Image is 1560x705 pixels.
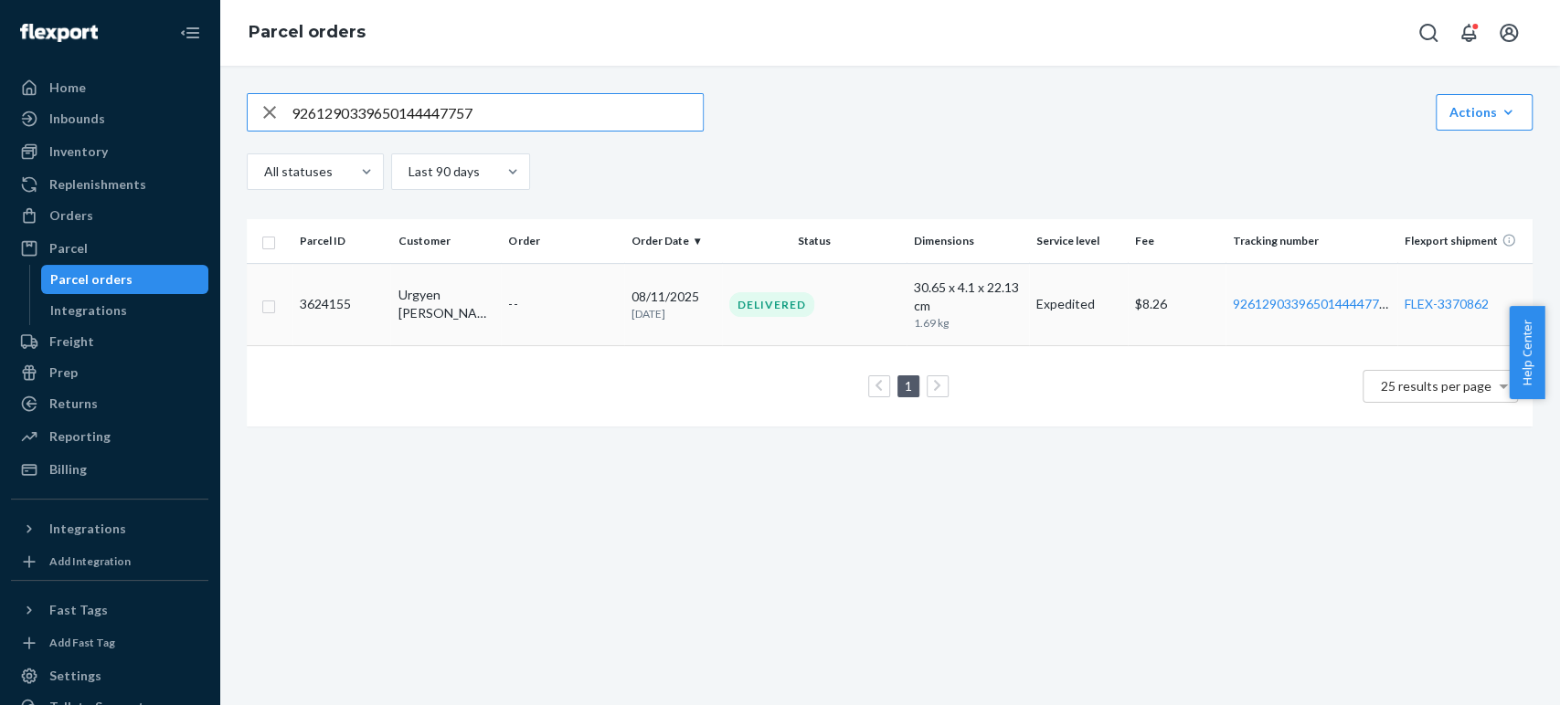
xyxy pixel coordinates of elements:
th: Dimensions [907,219,1029,263]
div: Delivered [729,292,814,317]
a: Inbounds [11,104,208,133]
p: 3624155 [300,295,383,313]
input: Last 90 days [407,163,409,181]
div: Add Integration [49,553,131,569]
div: Parcel orders [50,270,133,289]
button: Help Center [1509,306,1544,399]
p: 1.69 kg [914,315,979,331]
button: Open account menu [1491,15,1527,51]
a: Returns [11,389,208,418]
div: -- [508,295,616,313]
a: Integrations [41,296,209,325]
p: 08/11/2025 [631,288,715,306]
button: Integrations [11,514,208,543]
div: Parcel [49,239,88,258]
th: Status [722,219,907,263]
div: Prep [49,363,78,382]
p: Expedited [1036,295,1120,313]
div: Add Fast Tag [49,635,115,650]
a: Home [11,73,208,102]
th: Service level [1029,219,1127,263]
th: Fee [1128,219,1226,263]
button: Open Search Box [1410,15,1447,51]
a: Inventory [11,137,208,166]
th: Parcel ID [292,219,390,263]
button: Open notifications [1450,15,1487,51]
div: Replenishments [49,175,146,194]
th: Tracking number [1226,219,1397,263]
div: Billing [49,460,87,479]
span: 25 results per page [1381,378,1491,394]
p: [DATE] [631,306,715,321]
img: Flexport logo [20,24,98,42]
a: Page 1 is your current page [901,378,916,394]
a: Prep [11,358,208,387]
div: Fast Tags [49,601,108,619]
p: $ 8.26 [1135,295,1218,313]
a: 9261290339650144447757 [1233,296,1394,311]
div: Inventory [49,142,108,161]
th: Order Date [624,219,722,263]
a: Billing [11,455,208,484]
th: Order [501,219,623,263]
ol: breadcrumbs [234,6,380,59]
a: Freight [11,327,208,356]
div: Settings [49,667,101,685]
div: Orders [49,206,93,225]
div: Home [49,79,86,97]
a: Orders [11,201,208,230]
a: Parcel orders [41,265,209,294]
input: All statuses [262,163,264,181]
th: Flexport shipment [1397,219,1533,263]
a: Reporting [11,422,208,451]
a: Settings [11,661,208,690]
div: Actions [1449,103,1519,121]
button: Actions [1436,94,1533,131]
div: Freight [49,332,94,351]
div: 30.65 x 4.1 x 22.13 cm [914,279,1022,315]
input: Search parcels [292,94,703,131]
th: Customer [390,219,501,263]
div: Urgyen [PERSON_NAME] [398,286,493,322]
div: Returns [49,395,98,413]
a: Parcel [11,234,208,263]
a: FLEX-3370862 [1405,296,1489,311]
div: Integrations [49,520,126,538]
button: Close Navigation [172,15,208,51]
button: Fast Tags [11,595,208,625]
div: Inbounds [49,110,105,128]
a: Replenishments [11,170,208,199]
div: Reporting [49,427,111,446]
a: Add Integration [11,551,208,573]
a: Add Fast Tag [11,632,208,654]
a: Parcel orders [249,22,366,42]
div: Integrations [50,301,127,320]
